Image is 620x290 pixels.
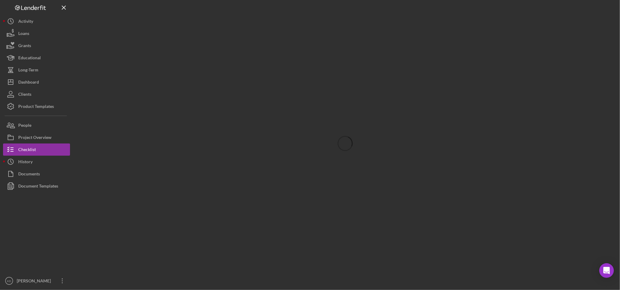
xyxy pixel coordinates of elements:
div: Documents [18,168,40,181]
div: Checklist [18,143,36,157]
button: Documents [3,168,70,180]
button: History [3,156,70,168]
button: Document Templates [3,180,70,192]
button: Dashboard [3,76,70,88]
text: KD [7,279,11,283]
button: Educational [3,52,70,64]
button: Project Overview [3,131,70,143]
div: [PERSON_NAME] [15,275,55,288]
button: Checklist [3,143,70,156]
div: Open Intercom Messenger [599,263,614,278]
div: Loans [18,27,29,41]
div: Document Templates [18,180,58,194]
button: KD[PERSON_NAME] [3,275,70,287]
div: Product Templates [18,100,54,114]
button: Product Templates [3,100,70,112]
button: Activity [3,15,70,27]
button: Long-Term [3,64,70,76]
div: Long-Term [18,64,38,78]
div: Activity [18,15,33,29]
div: Grants [18,40,31,53]
button: Loans [3,27,70,40]
div: People [18,119,31,133]
button: People [3,119,70,131]
button: Grants [3,40,70,52]
button: Clients [3,88,70,100]
div: Clients [18,88,31,102]
div: Dashboard [18,76,39,90]
div: Project Overview [18,131,51,145]
div: Educational [18,52,41,65]
div: History [18,156,33,169]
